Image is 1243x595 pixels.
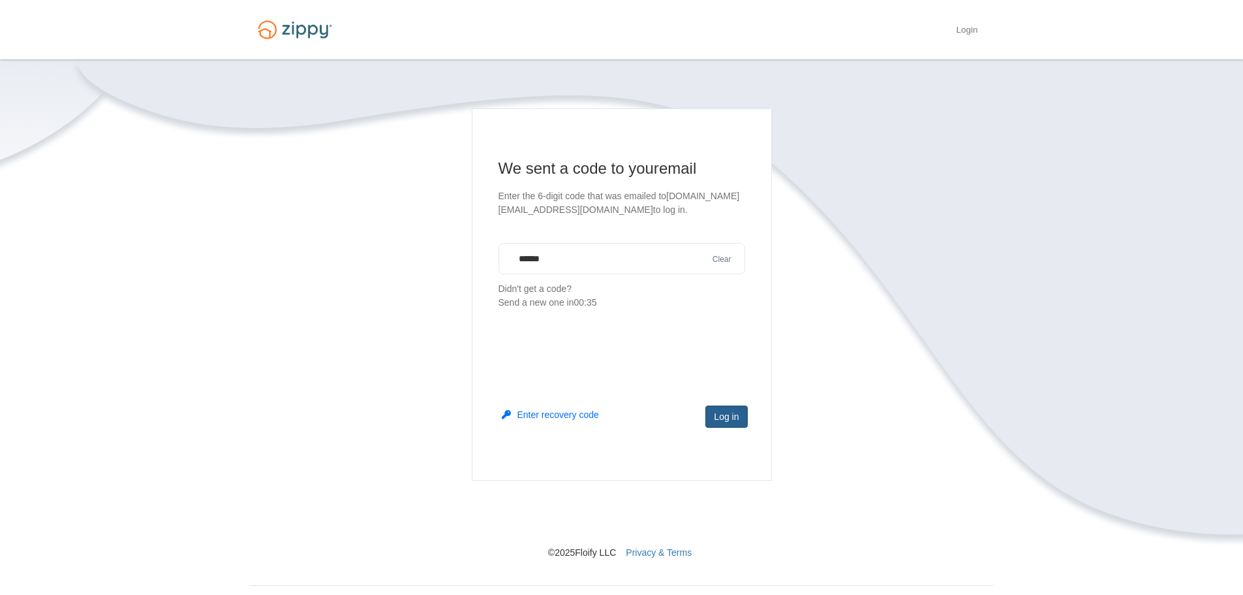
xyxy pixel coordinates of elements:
[499,296,745,310] div: Send a new one in 00:35
[709,253,735,266] button: Clear
[705,406,747,428] button: Log in
[499,158,745,179] h1: We sent a code to your email
[502,408,599,421] button: Enter recovery code
[250,481,994,559] nav: © 2025 Floify LLC
[250,14,340,45] img: Logo
[626,547,692,558] a: Privacy & Terms
[956,25,977,38] a: Login
[499,282,745,310] p: Didn't get a code?
[499,189,745,217] p: Enter the 6-digit code that was emailed to [DOMAIN_NAME][EMAIL_ADDRESS][DOMAIN_NAME] to log in.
